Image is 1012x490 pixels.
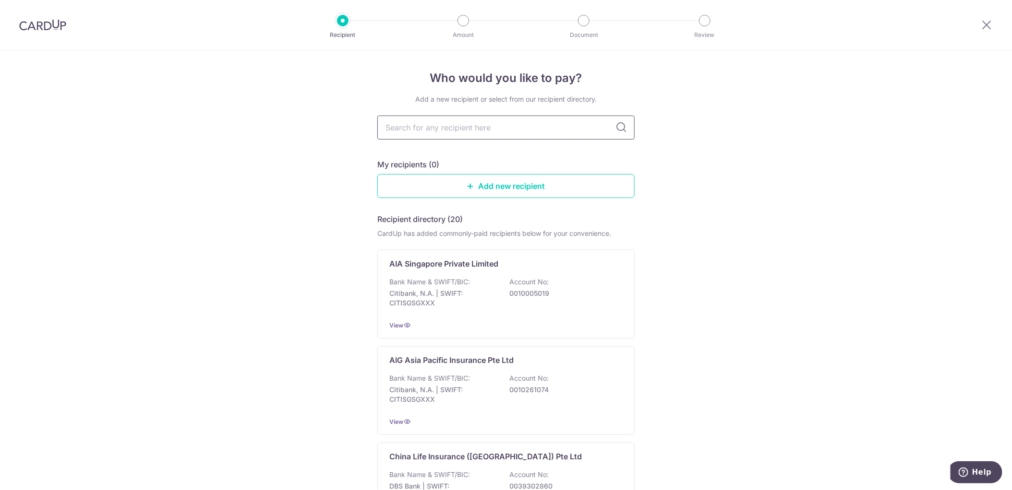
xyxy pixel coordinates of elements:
[377,174,635,198] a: Add new recipient
[377,94,635,104] div: Add a new recipient or select from our recipient directory.
[377,159,439,170] h5: My recipients (0)
[377,70,635,87] h4: Who would you like to pay?
[389,418,403,425] a: View
[951,461,1002,485] iframe: Opens a widget where you can find more information
[377,116,635,140] input: Search for any recipient here
[509,373,549,383] p: Account No:
[669,30,740,40] p: Review
[389,385,497,404] p: Citibank, N.A. | SWIFT: CITISGSGXXX
[389,289,497,308] p: Citibank, N.A. | SWIFT: CITISGSGXXX
[548,30,619,40] p: Document
[19,19,66,31] img: CardUp
[389,451,582,462] p: China Life Insurance ([GEOGRAPHIC_DATA]) Pte Ltd
[509,470,549,479] p: Account No:
[389,322,403,329] a: View
[509,289,617,298] p: 0010005019
[389,470,470,479] p: Bank Name & SWIFT/BIC:
[307,30,378,40] p: Recipient
[377,213,463,225] h5: Recipient directory (20)
[389,373,470,383] p: Bank Name & SWIFT/BIC:
[389,354,514,366] p: AIG Asia Pacific Insurance Pte Ltd
[428,30,499,40] p: Amount
[377,229,635,238] div: CardUp has added commonly-paid recipients below for your convenience.
[389,258,498,269] p: AIA Singapore Private Limited
[509,385,617,395] p: 0010261074
[389,277,470,287] p: Bank Name & SWIFT/BIC:
[509,277,549,287] p: Account No:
